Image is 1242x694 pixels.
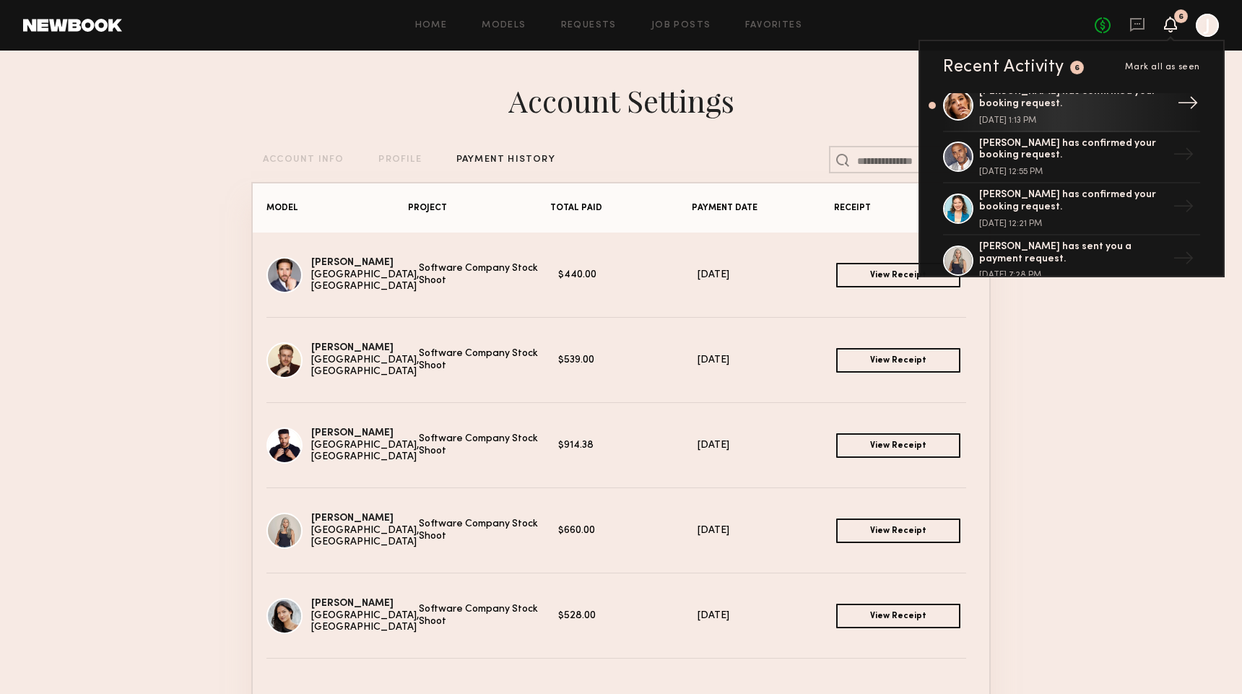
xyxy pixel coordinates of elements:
div: TOTAL PAID [550,204,692,213]
div: [PERSON_NAME] has confirmed your booking request. [979,189,1167,214]
a: View Receipt [836,433,960,458]
div: ACCOUNT INFO [263,155,344,165]
div: $660.00 [558,525,698,537]
div: → [1167,190,1200,227]
div: MODEL [266,204,408,213]
div: 6 [1074,64,1080,72]
a: [PERSON_NAME] [311,599,394,608]
div: [DATE] 12:21 PM [979,220,1167,228]
div: [PERSON_NAME] has sent you a payment request. [979,241,1167,266]
img: Robert N. [266,342,303,378]
img: Corey Randall M. [266,257,303,293]
div: $539.00 [558,355,698,367]
div: 6 [1178,13,1184,21]
a: [PERSON_NAME] [311,258,394,267]
div: Recent Activity [943,58,1064,76]
div: [DATE] [698,525,837,537]
a: [PERSON_NAME] has confirmed your booking request.[DATE] 12:21 PM→ [943,183,1200,235]
a: J [1196,14,1219,37]
a: [PERSON_NAME] [311,513,394,523]
div: $914.38 [558,440,698,452]
div: PAYMENT HISTORY [456,155,555,165]
div: [DATE] 7:28 PM [979,271,1167,279]
div: [DATE] [698,269,837,282]
a: [PERSON_NAME] has confirmed your booking request.[DATE] 12:55 PM→ [943,132,1200,184]
img: Cheryl C. [266,598,303,634]
div: [GEOGRAPHIC_DATA], [GEOGRAPHIC_DATA] [311,525,419,550]
div: Software Company Stock Shoot [419,348,558,373]
div: → [1167,242,1200,279]
div: [PERSON_NAME] has confirmed your booking request. [979,138,1167,162]
div: [DATE] 12:55 PM [979,168,1167,176]
a: Favorites [745,21,802,30]
div: $528.00 [558,610,698,623]
a: View Receipt [836,348,960,373]
div: Account Settings [508,80,734,121]
a: Models [482,21,526,30]
span: Mark all as seen [1125,63,1200,71]
img: Zach S. [266,428,303,464]
div: Software Company Stock Shoot [419,263,558,287]
div: $440.00 [558,269,698,282]
div: [DATE] 1:13 PM [979,116,1167,125]
div: → [1167,138,1200,175]
div: Software Company Stock Shoot [419,519,558,543]
div: PAYMENT DATE [692,204,833,213]
a: [PERSON_NAME] [311,428,394,438]
div: [GEOGRAPHIC_DATA], [GEOGRAPHIC_DATA] [311,355,419,379]
div: Software Company Stock Shoot [419,433,558,458]
div: [DATE] [698,355,837,367]
div: [GEOGRAPHIC_DATA], [GEOGRAPHIC_DATA] [311,269,419,294]
a: Job Posts [651,21,711,30]
div: [GEOGRAPHIC_DATA], [GEOGRAPHIC_DATA] [311,610,419,635]
img: Renita G. [266,513,303,549]
div: [DATE] [698,610,837,623]
a: View Receipt [836,519,960,543]
div: PROFILE [378,155,421,165]
a: Home [415,21,448,30]
div: RECEIPT [834,204,976,213]
a: View Receipt [836,604,960,628]
a: [PERSON_NAME] [311,343,394,352]
a: [PERSON_NAME] has sent you a payment request.[DATE] 7:28 PM→ [943,235,1200,287]
a: Requests [561,21,617,30]
div: Software Company Stock Shoot [419,604,558,628]
a: [PERSON_NAME] has confirmed your booking request.[DATE] 1:13 PM→ [943,79,1200,132]
div: → [1171,87,1204,124]
div: [DATE] [698,440,837,452]
div: [PERSON_NAME] has confirmed your booking request. [979,86,1167,110]
a: View Receipt [836,263,960,287]
div: PROJECT [408,204,550,213]
div: [GEOGRAPHIC_DATA], [GEOGRAPHIC_DATA] [311,440,419,464]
